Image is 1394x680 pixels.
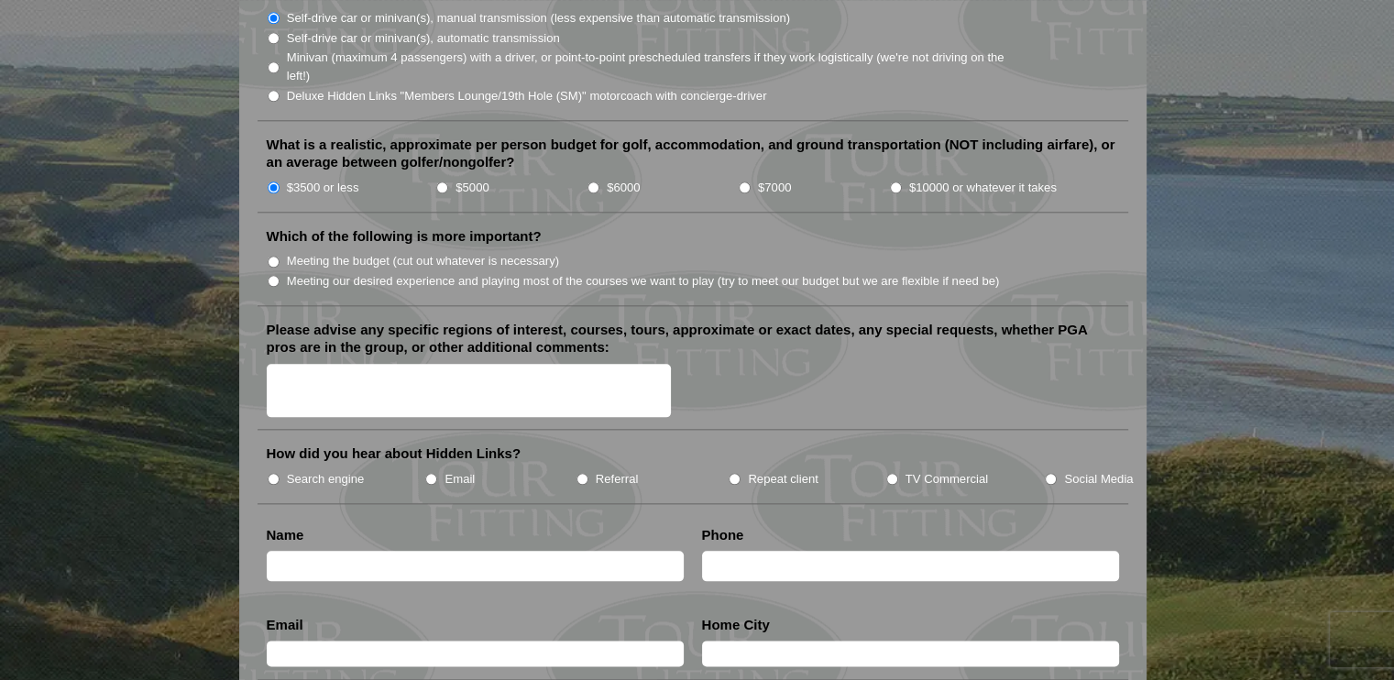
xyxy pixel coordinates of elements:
[287,49,1024,84] label: Minivan (maximum 4 passengers) with a driver, or point-to-point prescheduled transfers if they wo...
[748,470,818,488] label: Repeat client
[287,9,790,27] label: Self-drive car or minivan(s), manual transmission (less expensive than automatic transmission)
[702,526,744,544] label: Phone
[287,29,560,48] label: Self-drive car or minivan(s), automatic transmission
[267,136,1119,171] label: What is a realistic, approximate per person budget for golf, accommodation, and ground transporta...
[906,470,988,488] label: TV Commercial
[287,179,359,197] label: $3500 or less
[287,252,559,270] label: Meeting the budget (cut out whatever is necessary)
[456,179,488,197] label: $5000
[267,526,304,544] label: Name
[702,616,770,634] label: Home City
[287,272,1000,291] label: Meeting our desired experience and playing most of the courses we want to play (try to meet our b...
[909,179,1057,197] label: $10000 or whatever it takes
[596,470,639,488] label: Referral
[287,87,767,105] label: Deluxe Hidden Links "Members Lounge/19th Hole (SM)" motorcoach with concierge-driver
[267,227,542,246] label: Which of the following is more important?
[758,179,791,197] label: $7000
[607,179,640,197] label: $6000
[267,321,1119,356] label: Please advise any specific regions of interest, courses, tours, approximate or exact dates, any s...
[1064,470,1133,488] label: Social Media
[267,616,303,634] label: Email
[267,444,521,463] label: How did you hear about Hidden Links?
[287,470,365,488] label: Search engine
[445,470,475,488] label: Email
